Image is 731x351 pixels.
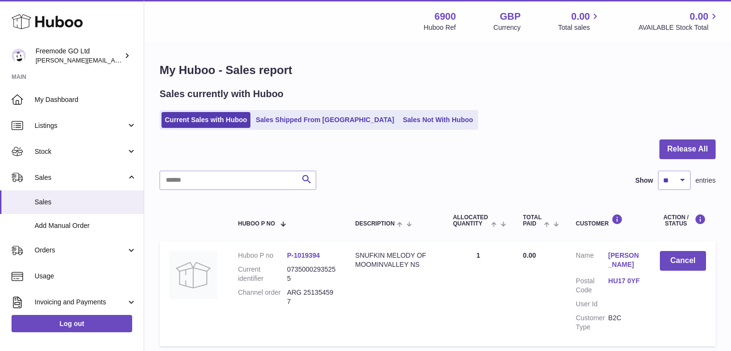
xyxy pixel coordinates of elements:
div: Currency [494,23,521,32]
button: Release All [659,139,716,159]
a: P-1019394 [287,251,320,259]
span: Sales [35,173,126,182]
span: 0.00 [690,10,708,23]
span: Total sales [558,23,601,32]
span: entries [695,176,716,185]
span: Description [355,221,395,227]
span: Listings [35,121,126,130]
div: Huboo Ref [424,23,456,32]
span: 0.00 [523,251,536,259]
dt: User Id [576,300,608,309]
dt: Postal Code [576,276,608,295]
a: 0.00 Total sales [558,10,601,32]
a: 0.00 AVAILABLE Stock Total [638,10,719,32]
dt: Current identifier [238,265,287,283]
a: Log out [12,315,132,332]
strong: 6900 [434,10,456,23]
span: AVAILABLE Stock Total [638,23,719,32]
span: Orders [35,246,126,255]
span: Total paid [523,214,542,227]
h2: Sales currently with Huboo [160,88,284,100]
dt: Channel order [238,288,287,306]
div: Freemode GO Ltd [36,47,122,65]
label: Show [635,176,653,185]
a: [PERSON_NAME] [608,251,641,269]
span: Invoicing and Payments [35,298,126,307]
span: Stock [35,147,126,156]
dt: Huboo P no [238,251,287,260]
div: Customer [576,214,641,227]
a: HU17 0YF [608,276,641,286]
td: 1 [443,241,513,346]
dd: 07350002935255 [287,265,336,283]
span: My Dashboard [35,95,136,104]
span: Add Manual Order [35,221,136,230]
a: Current Sales with Huboo [161,112,250,128]
dd: ARG 251354597 [287,288,336,306]
h1: My Huboo - Sales report [160,63,716,78]
dt: Name [576,251,608,272]
span: Usage [35,272,136,281]
dd: B2C [608,313,641,332]
dt: Customer Type [576,313,608,332]
img: lenka.smikniarova@gioteck.com [12,49,26,63]
a: Sales Not With Huboo [399,112,476,128]
span: 0.00 [571,10,590,23]
strong: GBP [500,10,520,23]
div: SNUFKIN MELODY OF MOOMINVALLEY NS [355,251,434,269]
span: [PERSON_NAME][EMAIL_ADDRESS][DOMAIN_NAME] [36,56,193,64]
span: Huboo P no [238,221,275,227]
span: ALLOCATED Quantity [453,214,488,227]
div: Action / Status [660,214,706,227]
img: no-photo.jpg [169,251,217,299]
span: Sales [35,198,136,207]
a: Sales Shipped From [GEOGRAPHIC_DATA] [252,112,397,128]
button: Cancel [660,251,706,271]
